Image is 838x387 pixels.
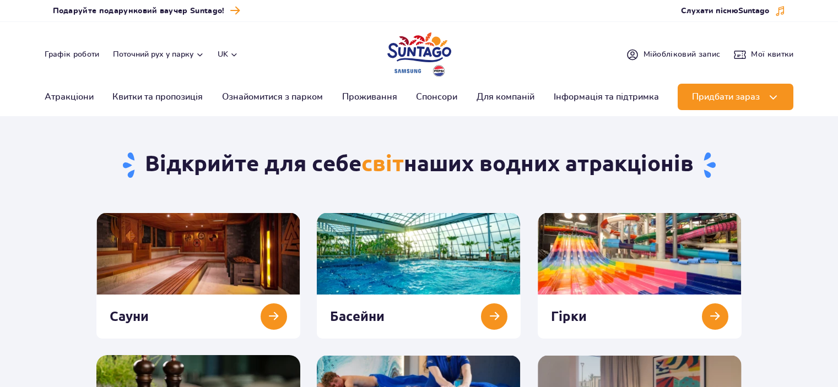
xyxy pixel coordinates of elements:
[342,84,397,110] a: Проживання
[45,84,94,110] a: Атракціони
[45,49,100,60] a: Графік роботи
[733,48,793,61] a: Мої квитки
[678,84,793,110] button: Придбати зараз
[222,84,323,110] a: Ознайомитися з парком
[554,84,659,110] a: Інформація та підтримка
[644,49,721,60] span: Мій обліковий запис
[387,28,451,78] a: Park of Poland
[416,84,457,110] a: Спонсори
[53,6,225,17] span: Подаруйте подарунковий ваучер Suntago!
[361,151,404,176] span: світ
[53,3,240,18] a: Подаруйте подарунковий ваучер Suntago!
[218,49,239,60] button: uk
[681,6,769,17] span: Слухати пісню
[692,92,760,102] span: Придбати зараз
[477,84,534,110] a: Для компаній
[113,50,204,59] button: Поточний рух у парку
[626,48,721,61] a: Мійобліковий запис
[681,6,786,17] button: Слухати піснюSuntago
[112,84,203,110] a: Квитки та пропозиція
[96,150,742,179] h1: Відкрийте для себе наших водних атракціонів
[738,7,769,15] span: Suntago
[751,49,793,60] span: Мої квитки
